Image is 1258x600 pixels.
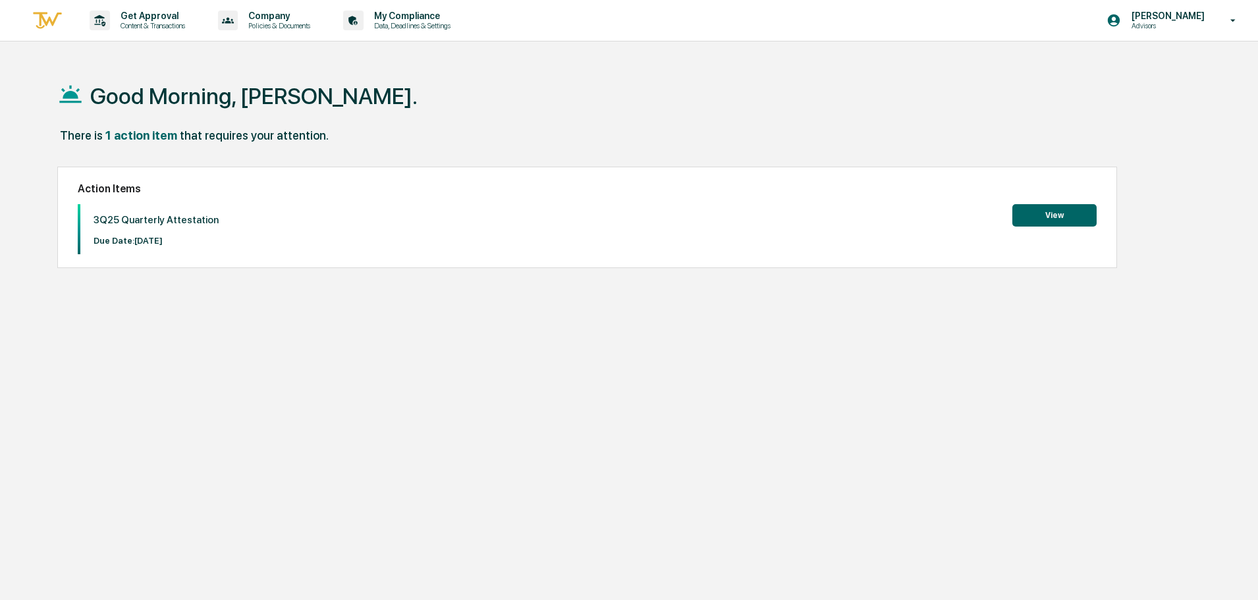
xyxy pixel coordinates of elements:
[105,128,177,142] div: 1 action item
[60,128,103,142] div: There is
[110,21,192,30] p: Content & Transactions
[32,10,63,32] img: logo
[110,11,192,21] p: Get Approval
[1121,21,1211,30] p: Advisors
[1121,11,1211,21] p: [PERSON_NAME]
[364,11,457,21] p: My Compliance
[1012,208,1097,221] a: View
[78,182,1097,195] h2: Action Items
[94,236,219,246] p: Due Date: [DATE]
[238,21,317,30] p: Policies & Documents
[238,11,317,21] p: Company
[1012,204,1097,227] button: View
[364,21,457,30] p: Data, Deadlines & Settings
[94,214,219,226] p: 3Q25 Quarterly Attestation
[180,128,329,142] div: that requires your attention.
[90,83,418,109] h1: Good Morning, [PERSON_NAME].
